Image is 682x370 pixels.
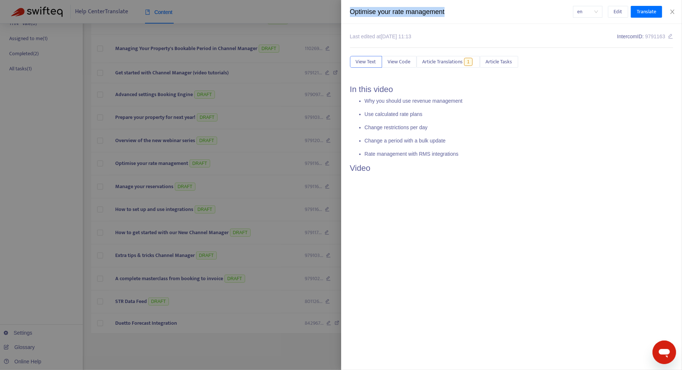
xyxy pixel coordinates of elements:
div: Optimise your rate management [350,7,573,17]
h1: Video [350,163,674,173]
span: Translate [637,8,656,16]
iframe: Button to launch messaging window [653,341,676,364]
p: Why you should use revenue management [365,97,674,105]
button: Edit [608,6,628,18]
h1: In this video [350,85,674,94]
span: 1 [464,58,473,66]
span: close [669,9,675,15]
p: Use calculated rate plans [365,110,674,118]
span: Edit [614,8,622,16]
span: View Code [388,58,411,66]
button: Article Translations1 [417,56,480,68]
div: Intercom ID: [617,33,673,40]
button: Article Tasks [480,56,518,68]
p: Change a period with a bulk update [365,137,674,145]
div: Last edited at [DATE] 11:13 [350,33,411,40]
p: Rate management with RMS integrations [365,150,674,158]
p: Change restrictions per day [365,124,674,131]
span: View Text [356,58,376,66]
button: View Code [382,56,417,68]
button: Translate [631,6,662,18]
span: en [577,6,598,17]
span: Article Translations [423,58,463,66]
button: Close [667,8,678,15]
button: View Text [350,56,382,68]
span: 9791163 [645,34,665,39]
span: Article Tasks [486,58,512,66]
